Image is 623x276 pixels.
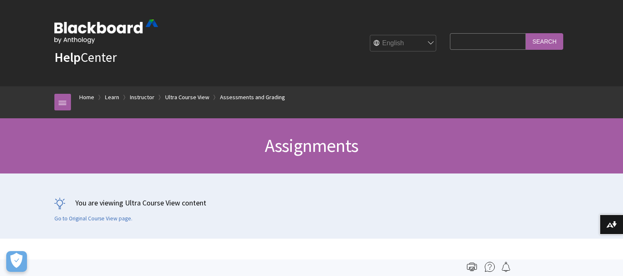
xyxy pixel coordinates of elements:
[526,33,563,49] input: Search
[105,92,119,103] a: Learn
[54,198,569,208] p: You are viewing Ultra Course View content
[54,49,117,66] a: HelpCenter
[54,49,81,66] strong: Help
[220,92,285,103] a: Assessments and Grading
[501,262,511,272] img: Follow this page
[165,92,209,103] a: Ultra Course View
[467,262,477,272] img: Print
[265,134,358,157] span: Assignments
[54,20,158,44] img: Blackboard by Anthology
[54,215,132,222] a: Go to Original Course View page.
[485,262,495,272] img: More help
[6,251,27,272] button: Open Preferences
[130,92,154,103] a: Instructor
[370,35,437,52] select: Site Language Selector
[79,92,94,103] a: Home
